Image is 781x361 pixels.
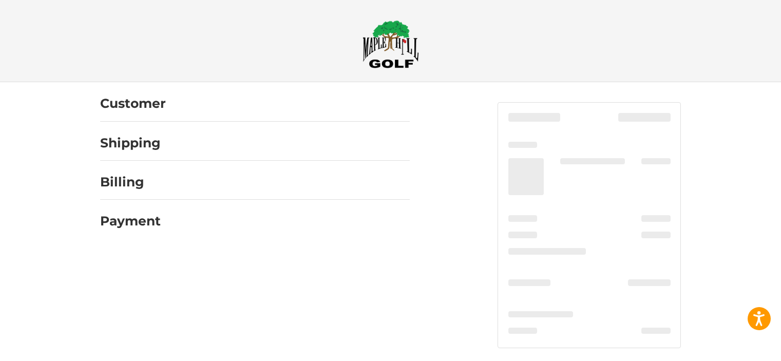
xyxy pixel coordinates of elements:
h2: Billing [100,174,160,190]
h2: Payment [100,213,161,229]
h2: Customer [100,96,166,111]
iframe: Gorgias live chat messenger [10,317,122,351]
h2: Shipping [100,135,161,151]
img: Maple Hill Golf [363,20,419,68]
